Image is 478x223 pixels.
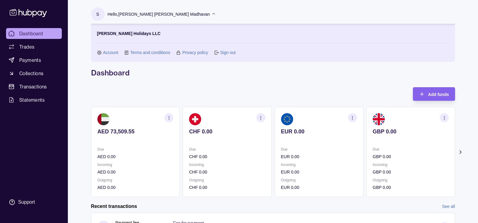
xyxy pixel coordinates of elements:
p: AED 0.00 [97,153,173,160]
button: Add funds [413,87,455,101]
span: Payments [19,56,41,64]
p: GBP 0.00 [372,184,448,191]
a: Trades [6,41,62,52]
p: Hello, [PERSON_NAME] [PERSON_NAME] Madhavan [108,11,210,18]
p: EUR 0.00 [281,153,357,160]
p: [PERSON_NAME] Holidays LLC [97,30,161,37]
a: Transactions [6,81,62,92]
p: Outgoing [97,177,173,183]
p: CHF 0.00 [189,169,265,175]
p: GBP 0.00 [372,128,448,135]
div: Support [18,199,35,205]
img: ch [189,113,201,125]
p: EUR 0.00 [281,184,357,191]
p: S [96,11,99,18]
span: Dashboard [19,30,43,37]
span: Transactions [19,83,47,90]
img: gb [372,113,385,125]
p: Incoming [372,161,448,168]
h2: Recent transactions [91,203,137,210]
p: AED 0.00 [97,169,173,175]
p: Incoming [97,161,173,168]
p: AED 73,509.55 [97,128,173,135]
a: Payments [6,55,62,65]
img: eu [281,113,293,125]
a: Privacy policy [182,49,208,56]
a: Dashboard [6,28,62,39]
p: GBP 0.00 [372,169,448,175]
p: Outgoing [281,177,357,183]
span: Statements [19,96,45,104]
p: AED 0.00 [97,184,173,191]
h1: Dashboard [91,68,455,78]
a: Sign out [220,49,236,56]
a: Collections [6,68,62,79]
p: CHF 0.00 [189,128,265,135]
p: EUR 0.00 [281,169,357,175]
a: Terms and conditions [130,49,170,56]
span: Trades [19,43,34,50]
p: Due [97,146,173,153]
span: Add funds [428,92,449,97]
p: Due [189,146,265,153]
span: Collections [19,70,43,77]
a: Support [6,196,62,209]
p: Incoming [189,161,265,168]
p: Due [281,146,357,153]
p: CHF 0.00 [189,153,265,160]
a: See all [442,203,455,210]
a: Account [103,49,119,56]
p: Outgoing [372,177,448,183]
p: EUR 0.00 [281,128,357,135]
p: Due [372,146,448,153]
p: GBP 0.00 [372,153,448,160]
p: Incoming [281,161,357,168]
p: Outgoing [189,177,265,183]
p: CHF 0.00 [189,184,265,191]
a: Statements [6,94,62,105]
img: ae [97,113,109,125]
